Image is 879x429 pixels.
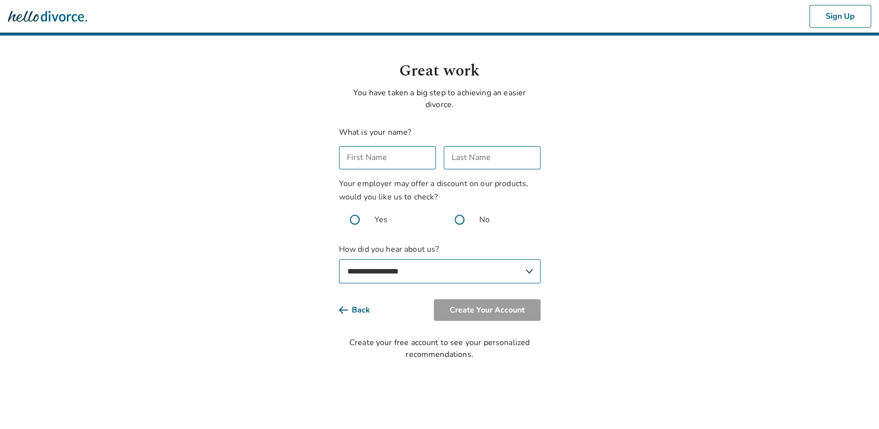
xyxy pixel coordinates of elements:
[339,243,541,283] label: How did you hear about us?
[339,59,541,83] h1: Great work
[434,299,541,321] button: Create Your Account
[479,214,490,226] span: No
[339,259,541,283] select: How did you hear about us?
[339,87,541,111] p: You have taken a big step to achieving an easier divorce.
[339,299,386,321] button: Back
[339,178,529,202] span: Your employer may offer a discount on our products, would you like us to check?
[339,127,412,138] label: What is your name?
[8,6,87,26] img: Hello Divorce Logo
[830,382,879,429] iframe: Chat Widget
[339,337,541,360] div: Create your free account to see your personalized recommendations.
[375,214,387,226] span: Yes
[809,5,871,28] button: Sign Up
